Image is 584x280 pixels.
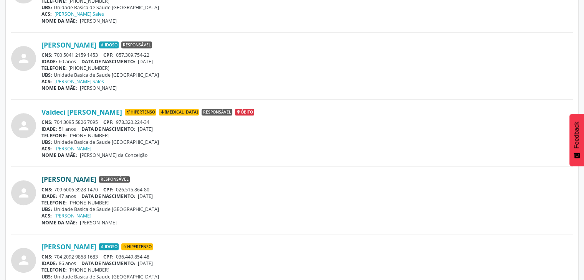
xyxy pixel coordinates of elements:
span: TELEFONE: [41,65,67,71]
span: NOME DA MÃE: [41,18,77,24]
span: DATA DE NASCIMENTO: [81,260,136,267]
div: 709 6006 3928 1470 [41,186,573,193]
span: ACS: [41,145,52,152]
span: DATA DE NASCIMENTO: [81,126,136,132]
span: TELEFONE: [41,199,67,206]
span: CNS: [41,254,53,260]
span: CPF: [103,119,114,125]
a: [PERSON_NAME] [55,212,91,219]
div: 704 3095 5826 7095 [41,119,573,125]
i: person [17,119,31,133]
span: CNS: [41,52,53,58]
span: UBS: [41,139,52,145]
a: Valdeci [PERSON_NAME] [41,108,122,116]
span: IDADE: [41,126,57,132]
span: CNS: [41,186,53,193]
span: UBS: [41,72,52,78]
span: UBS: [41,4,52,11]
span: Hipertenso [125,109,156,116]
i: person [17,51,31,65]
div: Unidade Basica de Saude [GEOGRAPHIC_DATA] [41,4,573,11]
span: [DATE] [138,193,153,199]
div: 51 anos [41,126,573,132]
div: [PHONE_NUMBER] [41,199,573,206]
span: [DATE] [138,58,153,65]
div: 86 anos [41,260,573,267]
span: ACS: [41,212,52,219]
span: IDADE: [41,58,57,65]
span: NOME DA MÃE: [41,152,77,158]
a: [PERSON_NAME] [41,175,96,183]
span: Responsável [202,109,232,116]
div: Unidade Basica de Saude [GEOGRAPHIC_DATA] [41,273,573,280]
span: Hipertenso [121,243,153,250]
span: [DATE] [138,260,153,267]
span: Óbito [235,109,254,116]
span: Idoso [99,41,119,48]
a: [PERSON_NAME] [55,145,91,152]
span: ACS: [41,78,52,85]
span: [DATE] [138,126,153,132]
span: NOME DA MÃE: [41,219,77,226]
i: person [17,186,31,200]
span: [PERSON_NAME] [80,219,117,226]
div: 47 anos [41,193,573,199]
span: 978.320.224-34 [116,119,149,125]
span: Idoso [99,243,119,250]
span: 026.515.864-80 [116,186,149,193]
span: CPF: [103,186,114,193]
span: IDADE: [41,260,57,267]
div: [PHONE_NUMBER] [41,267,573,273]
span: NOME DA MÃE: [41,85,77,91]
button: Feedback - Mostrar pesquisa [569,114,584,166]
span: [PERSON_NAME] [80,18,117,24]
div: Unidade Basica de Saude [GEOGRAPHIC_DATA] [41,139,573,145]
span: DATA DE NASCIMENTO: [81,58,136,65]
span: CPF: [103,52,114,58]
span: IDADE: [41,193,57,199]
span: DATA DE NASCIMENTO: [81,193,136,199]
a: [PERSON_NAME] [41,242,96,251]
span: UBS: [41,206,52,212]
span: [PERSON_NAME] da Conceição [80,152,147,158]
span: TELEFONE: [41,267,67,273]
span: UBS: [41,273,52,280]
span: [MEDICAL_DATA] [159,109,199,116]
span: Responsável [121,41,152,48]
span: [PERSON_NAME] [80,85,117,91]
a: [PERSON_NAME] Sales [55,78,104,85]
span: TELEFONE: [41,132,67,139]
span: Responsável [99,176,130,183]
span: CNS: [41,119,53,125]
span: ACS: [41,11,52,17]
span: Feedback [573,122,580,148]
div: 700 5041 2159 1453 [41,52,573,58]
div: Unidade Basica de Saude [GEOGRAPHIC_DATA] [41,206,573,212]
span: 057.309.754-22 [116,52,149,58]
a: [PERSON_NAME] Sales [55,11,104,17]
span: 036.449.854-48 [116,254,149,260]
div: Unidade Basica de Saude [GEOGRAPHIC_DATA] [41,72,573,78]
div: [PHONE_NUMBER] [41,132,573,139]
span: CPF: [103,254,114,260]
div: [PHONE_NUMBER] [41,65,573,71]
div: 60 anos [41,58,573,65]
a: [PERSON_NAME] [41,41,96,49]
div: 704 2092 9858 1683 [41,254,573,260]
